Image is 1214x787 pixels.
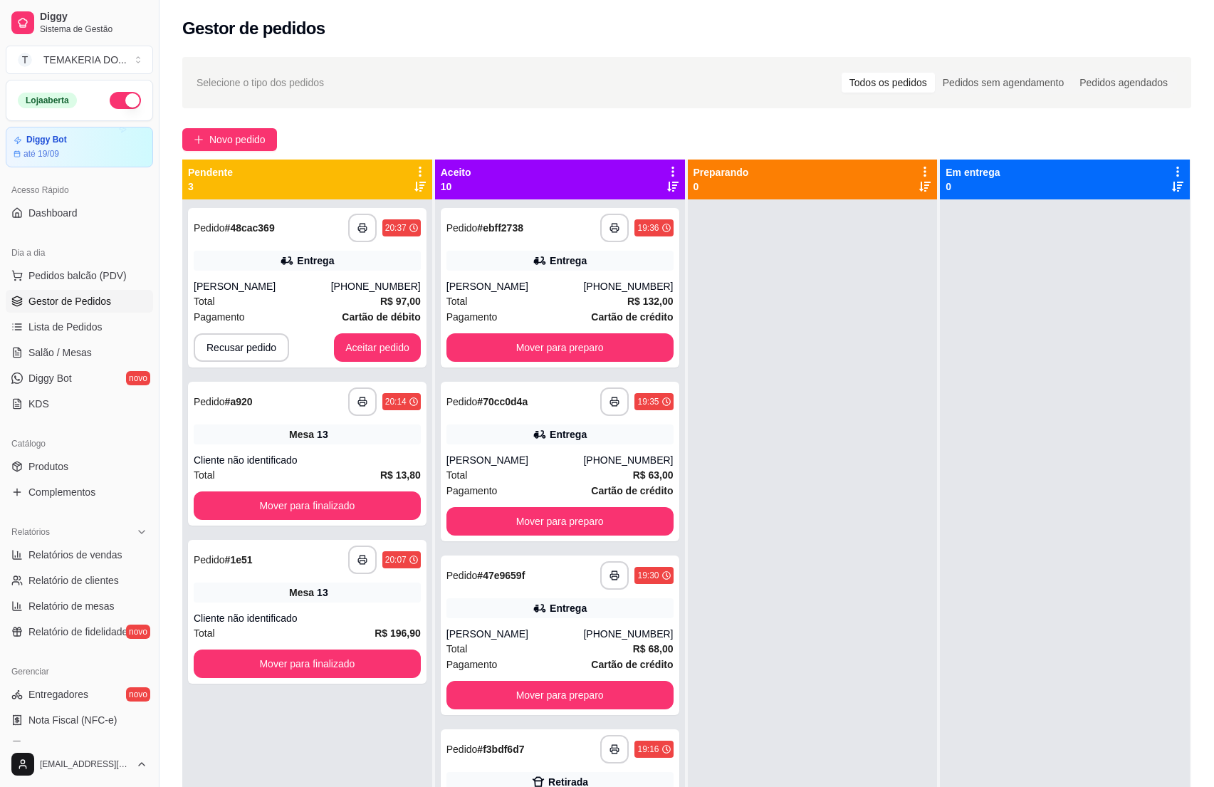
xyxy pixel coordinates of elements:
span: Sistema de Gestão [40,24,147,35]
strong: Cartão de crédito [591,659,673,670]
div: Cliente não identificado [194,611,421,625]
p: 0 [946,179,1000,194]
span: Relatório de clientes [28,573,119,588]
div: [PERSON_NAME] [446,453,584,467]
div: Catálogo [6,432,153,455]
strong: # f3bdf6d7 [477,744,524,755]
article: até 19/09 [23,148,59,160]
button: Select a team [6,46,153,74]
span: Selecione o tipo dos pedidos [197,75,324,90]
span: Salão / Mesas [28,345,92,360]
span: Total [194,625,215,641]
p: Preparando [694,165,749,179]
a: Diggy Botaté 19/09 [6,127,153,167]
div: 20:37 [385,222,407,234]
p: Em entrega [946,165,1000,179]
span: Diggy [40,11,147,24]
button: Mover para finalizado [194,650,421,678]
div: Entrega [550,601,587,615]
div: Loja aberta [18,93,77,108]
span: Lista de Pedidos [28,320,103,334]
span: Pedido [446,744,478,755]
span: Dashboard [28,206,78,220]
span: Total [446,641,468,657]
strong: R$ 13,80 [380,469,421,481]
span: Novo pedido [209,132,266,147]
strong: # 70cc0d4a [477,396,528,407]
button: Pedidos balcão (PDV) [6,264,153,287]
div: 13 [317,585,328,600]
div: Gerenciar [6,660,153,683]
button: Aceitar pedido [334,333,421,362]
span: Pedido [194,554,225,566]
span: Pagamento [446,483,498,499]
button: Mover para preparo [446,507,674,536]
strong: R$ 132,00 [627,296,674,307]
div: TEMAKERIA DO ... [43,53,127,67]
button: Novo pedido [182,128,277,151]
p: Pendente [188,165,233,179]
span: T [18,53,32,67]
span: Pagamento [446,309,498,325]
span: Entregadores [28,687,88,702]
p: 10 [441,179,471,194]
span: Pedido [446,570,478,581]
strong: # 47e9659f [477,570,525,581]
span: Relatório de mesas [28,599,115,613]
span: KDS [28,397,49,411]
a: Relatório de fidelidadenovo [6,620,153,643]
p: 3 [188,179,233,194]
strong: # a920 [225,396,253,407]
span: Gestor de Pedidos [28,294,111,308]
a: Lista de Pedidos [6,316,153,338]
span: Total [194,467,215,483]
div: [PHONE_NUMBER] [583,453,673,467]
span: Pedido [446,222,478,234]
button: [EMAIL_ADDRESS][DOMAIN_NAME] [6,747,153,781]
div: 20:07 [385,554,407,566]
span: Mesa [289,585,314,600]
a: Dashboard [6,202,153,224]
div: Entrega [297,254,334,268]
div: 13 [317,427,328,442]
div: [PERSON_NAME] [446,279,584,293]
span: Diggy Bot [28,371,72,385]
a: KDS [6,392,153,415]
button: Mover para preparo [446,333,674,362]
div: Entrega [550,427,587,442]
span: Relatórios [11,526,50,538]
h2: Gestor de pedidos [182,17,325,40]
button: Alterar Status [110,92,141,109]
div: Dia a dia [6,241,153,264]
button: Mover para preparo [446,681,674,709]
div: 19:30 [637,570,659,581]
div: [PERSON_NAME] [194,279,331,293]
strong: # ebff2738 [477,222,523,234]
div: Cliente não identificado [194,453,421,467]
strong: Cartão de crédito [591,485,673,496]
span: Relatórios de vendas [28,548,122,562]
span: Pagamento [446,657,498,672]
a: Nota Fiscal (NFC-e) [6,709,153,731]
div: 19:16 [637,744,659,755]
a: Produtos [6,455,153,478]
div: 19:36 [637,222,659,234]
div: [PHONE_NUMBER] [583,279,673,293]
div: Todos os pedidos [842,73,935,93]
span: Pedido [194,222,225,234]
a: Relatórios de vendas [6,543,153,566]
span: Produtos [28,459,68,474]
div: [PHONE_NUMBER] [331,279,421,293]
div: Pedidos sem agendamento [935,73,1072,93]
p: 0 [694,179,749,194]
div: [PERSON_NAME] [446,627,584,641]
strong: R$ 196,90 [375,627,421,639]
span: plus [194,135,204,145]
a: Complementos [6,481,153,504]
strong: R$ 97,00 [380,296,421,307]
span: Controle de caixa [28,739,106,753]
button: Mover para finalizado [194,491,421,520]
span: Nota Fiscal (NFC-e) [28,713,117,727]
a: Relatório de clientes [6,569,153,592]
a: Controle de caixa [6,734,153,757]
